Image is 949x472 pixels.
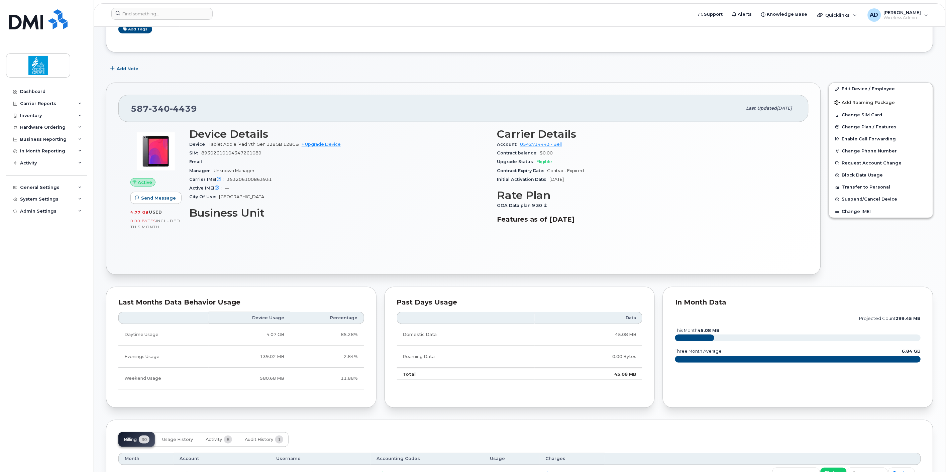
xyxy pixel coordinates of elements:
h3: Device Details [189,128,489,140]
div: Quicklinks [813,8,862,22]
text: projected count [859,316,921,321]
span: 587 [131,104,197,114]
span: [DATE] [777,106,792,111]
a: + Upgrade Device [302,142,341,147]
th: Charges [539,453,605,465]
th: Usage [484,453,540,465]
td: 4.07 GB [209,324,290,346]
span: Add Note [117,66,138,72]
span: Enable Call Forwarding [842,136,896,141]
span: Audit History [245,437,273,442]
span: — [225,186,229,191]
span: Initial Activation Date [497,177,550,182]
button: Change Plan / Features [829,121,933,133]
button: Block Data Usage [829,169,933,181]
span: 4439 [170,104,197,114]
th: Percentage [290,312,364,324]
text: 6.84 GB [902,349,921,354]
span: City Of Use [189,194,219,199]
span: Device [189,142,209,147]
th: Accounting Codes [371,453,484,465]
img: image20231002-3703462-kz1vj5.jpeg [136,131,176,171]
span: Eligible [537,159,552,164]
th: Username [270,453,371,465]
span: 353206100863931 [227,177,272,182]
td: 85.28% [290,324,364,346]
span: GOA Data plan 9 30 d [497,203,550,208]
span: [GEOGRAPHIC_DATA] [219,194,266,199]
span: — [206,159,210,164]
td: 580.68 MB [209,368,290,389]
span: Contract Expiry Date [497,168,547,173]
h3: Rate Plan [497,189,797,201]
span: $0.00 [540,150,553,155]
button: Change IMEI [829,206,933,218]
h3: Carrier Details [497,128,797,140]
button: Request Account Change [829,157,933,169]
span: Suspend/Cancel Device [842,197,898,202]
th: Account [174,453,270,465]
div: Allan Dumapal [863,8,933,22]
span: Tablet Apple iPad 7th Gen 128GB 128GB [209,142,299,147]
span: Carrier IMEI [189,177,227,182]
span: Account [497,142,520,147]
span: used [149,210,162,215]
span: 0.00 Bytes [130,219,156,223]
span: Alerts [738,11,752,18]
button: Send Message [130,192,182,204]
span: Activity [206,437,222,442]
span: [PERSON_NAME] [884,10,921,15]
span: Send Message [141,195,176,201]
span: 89302610104347261089 [201,150,261,155]
span: included this month [130,218,180,229]
h3: Business Unit [189,207,489,219]
span: SIM [189,150,201,155]
span: Add Roaming Package [835,100,895,106]
button: Enable Call Forwarding [829,133,933,145]
td: 45.08 MB [535,324,643,346]
span: Wireless Admin [884,15,921,20]
span: Support [704,11,723,18]
div: Past Days Usage [397,299,643,306]
td: Weekend Usage [118,368,209,389]
span: Contract Expired [547,168,584,173]
td: Daytime Usage [118,324,209,346]
td: 2.84% [290,346,364,368]
text: three month average [675,349,722,354]
span: [DATE] [550,177,564,182]
th: Data [535,312,643,324]
h3: Features as of [DATE] [497,215,797,223]
span: Upgrade Status [497,159,537,164]
td: Domestic Data [397,324,535,346]
span: 340 [149,104,170,114]
button: Transfer to Personal [829,181,933,193]
span: Contract balance [497,150,540,155]
button: Suspend/Cancel Device [829,193,933,205]
tspan: 299.45 MB [896,316,921,321]
tspan: 45.08 MB [698,328,720,333]
td: 11.88% [290,368,364,389]
span: 4.77 GB [130,210,149,215]
td: 0.00 Bytes [535,346,643,368]
button: Add Note [106,63,144,75]
th: Device Usage [209,312,290,324]
a: Edit Device / Employee [829,83,933,95]
span: AD [870,11,878,19]
span: Quicklinks [826,12,850,18]
span: Knowledge Base [767,11,808,18]
span: Active IMEI [189,186,225,191]
td: Evenings Usage [118,346,209,368]
tr: Friday from 6:00pm to Monday 8:00am [118,368,364,389]
td: Total [397,368,535,380]
td: 139.02 MB [209,346,290,368]
span: Email [189,159,206,164]
input: Find something... [111,8,213,20]
a: Knowledge Base [757,8,812,21]
a: Support [694,8,728,21]
th: Month [118,453,174,465]
button: Add Roaming Package [829,95,933,109]
text: this month [675,328,720,333]
span: Usage History [162,437,193,442]
tr: Weekdays from 6:00pm to 8:00am [118,346,364,368]
td: 45.08 MB [535,368,643,380]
